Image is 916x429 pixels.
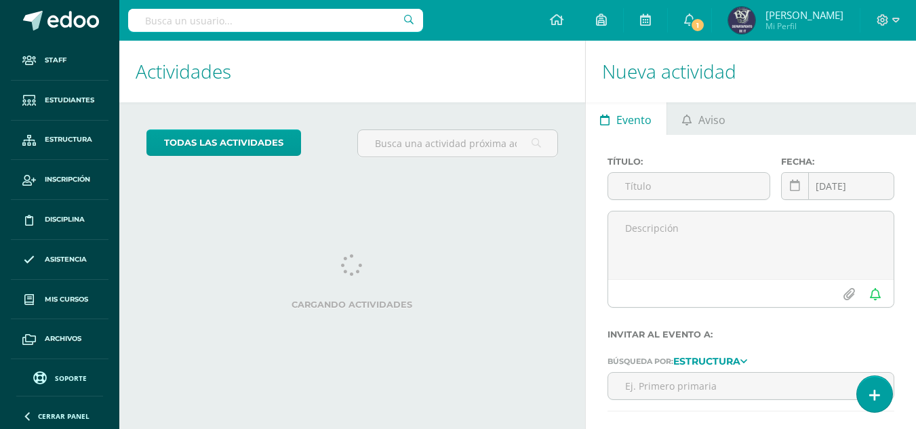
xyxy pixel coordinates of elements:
span: Inscripción [45,174,90,185]
a: todas las Actividades [146,129,301,156]
span: Estructura [45,134,92,145]
span: Aviso [698,104,725,136]
a: Aviso [667,102,740,135]
a: Evento [586,102,666,135]
input: Título [608,173,770,199]
strong: Estructura [673,355,740,367]
a: Estructura [11,121,108,161]
span: [PERSON_NAME] [765,8,843,22]
a: Archivos [11,319,108,359]
span: Disciplina [45,214,85,225]
a: Mis cursos [11,280,108,320]
label: Fecha: [781,157,894,167]
a: Estudiantes [11,81,108,121]
span: Cerrar panel [38,411,89,421]
span: Soporte [55,373,87,383]
span: Mi Perfil [765,20,843,32]
a: Staff [11,41,108,81]
a: Estructura [673,356,747,365]
h1: Nueva actividad [602,41,900,102]
input: Busca un usuario... [128,9,423,32]
input: Busca una actividad próxima aquí... [358,130,557,157]
label: Título: [608,157,770,167]
input: Ej. Primero primaria [608,373,894,399]
a: Disciplina [11,200,108,240]
span: Búsqueda por: [608,356,673,366]
h1: Actividades [136,41,569,102]
span: Archivos [45,333,81,344]
span: Mis cursos [45,294,88,305]
label: Invitar al evento a: [608,329,894,340]
span: Evento [616,104,652,136]
label: Cargando actividades [146,300,558,310]
span: Estudiantes [45,95,94,106]
span: Staff [45,55,66,66]
a: Asistencia [11,240,108,280]
a: Inscripción [11,160,108,200]
a: Soporte [16,368,103,386]
input: Fecha de entrega [782,173,894,199]
span: Asistencia [45,254,87,265]
img: 8f27dc8eebfefe7da20e0527ef93de31.png [728,7,755,34]
span: 1 [690,18,704,33]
